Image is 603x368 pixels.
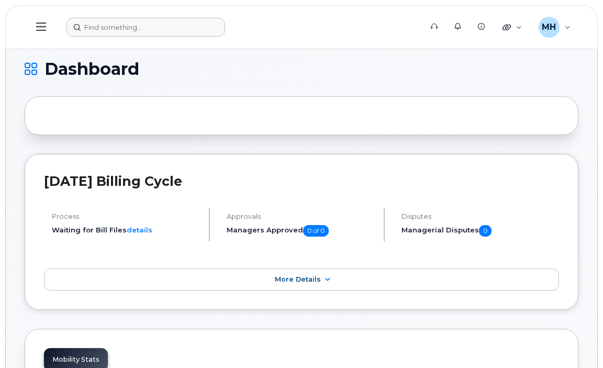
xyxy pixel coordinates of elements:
[227,225,375,237] h5: Managers Approved
[44,173,559,189] h2: [DATE] Billing Cycle
[227,213,375,220] h4: Approvals
[52,213,200,220] h4: Process
[401,225,559,237] h5: Managerial Disputes
[127,226,152,234] a: details
[275,275,321,283] span: More Details
[401,213,559,220] h4: Disputes
[52,225,200,235] li: Waiting for Bill Files
[303,225,329,237] span: 0 of 0
[479,225,492,237] span: 0
[44,61,139,77] span: Dashboard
